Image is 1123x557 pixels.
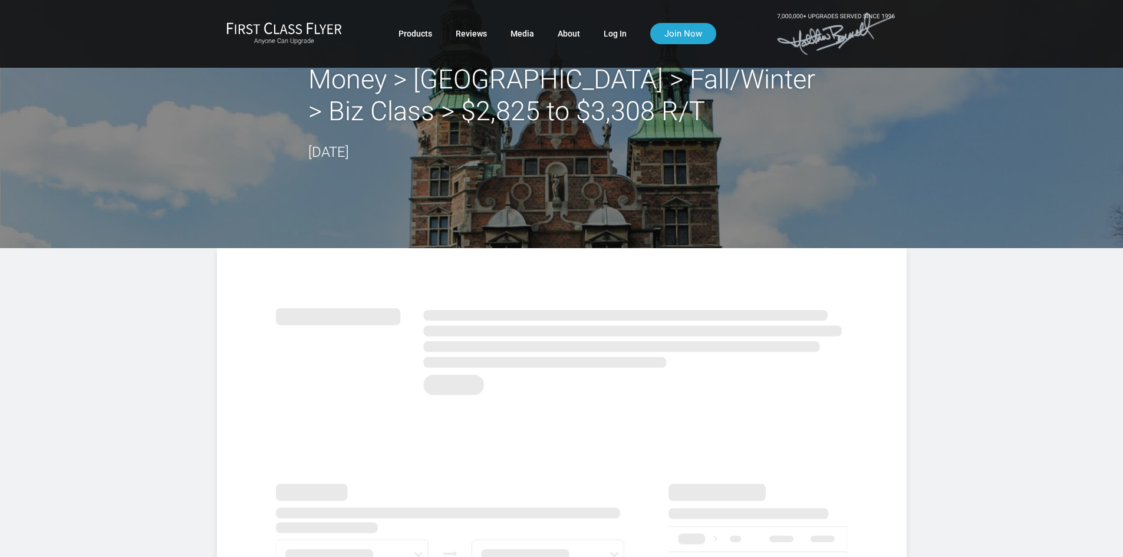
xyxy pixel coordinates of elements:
small: Anyone Can Upgrade [226,37,342,45]
a: Reviews [456,23,487,44]
a: First Class FlyerAnyone Can Upgrade [226,22,342,45]
a: Media [511,23,534,44]
h2: Money > [GEOGRAPHIC_DATA] > Fall/Winter > Biz Class > $2,825 to $3,308 R/T [308,64,815,127]
a: Join Now [650,23,716,44]
img: First Class Flyer [226,22,342,34]
a: Products [399,23,432,44]
img: summary.svg [276,295,848,402]
a: Log In [604,23,627,44]
time: [DATE] [308,144,349,160]
a: About [558,23,580,44]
